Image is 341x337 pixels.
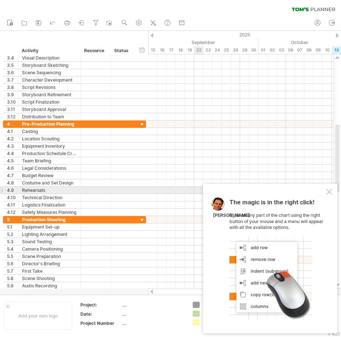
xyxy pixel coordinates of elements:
div: Director's Briefing [22,260,77,267]
div: Click on any part of the chart using the right button of your mouse and a menu will appear with a... [229,199,325,320]
div: Wednesday, 8 October 2025 [304,46,313,54]
div: Audio Recording [22,282,77,289]
div: Monday, 22 September 2025 [194,46,203,54]
div: 3.6 [7,69,18,76]
div: Camera Positioning [22,245,77,252]
div: Date: [80,311,121,317]
div: Production Schedule Creation [22,150,77,157]
div: Thursday, 9 October 2025 [313,46,323,54]
div: Monday, 13 October 2025 [332,46,341,54]
div: Tuesday, 7 October 2025 [295,46,304,54]
div: 4.9 [7,187,18,194]
div: Project Number [80,320,121,326]
div: Team Briefing [22,157,77,164]
div: 5.3 [7,238,18,245]
div: Wednesday, 24 September 2025 [213,46,222,54]
div: 3.12 [7,113,18,120]
div: Thursday, 2 October 2025 [268,46,277,54]
div: Scene Sequencing [22,69,77,76]
div: Casting [22,128,77,135]
div: 3.8 [7,84,18,91]
div: Friday, 26 September 2025 [231,46,240,54]
div: .... [122,320,184,326]
div: Character Development [22,76,77,83]
div: Script Finalization [22,98,77,105]
div: 4.7 [7,172,18,179]
div: 3.10 [7,98,18,105]
div: .... [122,302,184,308]
div: Visual Description [22,54,77,61]
div: 4.11 [7,201,18,208]
div: Monday, 29 September 2025 [240,46,249,54]
div: Tuesday, 16 September 2025 [157,46,167,54]
div: 4.8 [7,179,18,186]
div: Scene Preparation [22,253,77,260]
div: Wednesday, 1 October 2025 [258,46,268,54]
span: The magic is in the right click! [229,198,315,209]
div: 5 [7,216,18,223]
div: 4.4 [7,150,18,157]
div: Monday, 6 October 2025 [286,46,295,54]
div: Storyboard Sketching [22,62,77,69]
div: Sound Testing [22,238,77,245]
div: 3.7 [7,76,18,83]
div: 5.6 [7,260,18,267]
div: Monday, 15 September 2025 [148,46,157,54]
div: 4.6 [7,165,18,172]
div: Rehearsals [22,187,77,194]
div: Wednesday, 17 September 2025 [167,46,176,54]
div: 3.11 [7,106,18,113]
div: 5.7 [7,268,18,275]
div: Production Shooting [22,216,77,223]
div: Distribution to Team [22,113,77,120]
div: 3.9 [7,91,18,98]
div: Technical Direction [22,194,77,201]
div: Storyboard Refinement [22,91,77,98]
div: Status [114,47,130,54]
div: Resource [84,47,106,54]
div: 5.9 [7,282,18,289]
div: 4.10 [7,194,18,201]
div: Costume and Set Design [22,179,77,186]
div: 5.4 [7,245,18,252]
div: Location Scouting [22,135,77,142]
div: v 422 [328,331,340,337]
div: Equipment Set-up [22,223,77,230]
div: Tuesday, 23 September 2025 [203,46,213,54]
div: [PERSON_NAME] [213,212,250,219]
div: 5.5 [7,253,18,260]
div: Safety Measures Planning [22,209,77,216]
div: 3.4 [7,54,18,61]
div: 4.2 [7,135,18,142]
div: Friday, 3 October 2025 [277,46,286,54]
div: Scene Shooting [22,275,77,282]
div: .... [122,311,184,317]
div: Tuesday, 30 September 2025 [249,46,258,54]
div: Logistics Finalization [22,201,77,208]
div: 4.12 [7,209,18,216]
div: 5.8 [7,275,18,282]
div: Equipment Inventory [22,143,77,150]
div: Friday, 19 September 2025 [185,46,194,54]
div: 3.5 [7,62,18,69]
div: Project: [80,302,121,308]
div: Friday, 10 October 2025 [323,46,332,54]
div: Script Revisions [22,84,77,91]
div: Lighting Arrangement [22,231,77,238]
div: September 2025 [57,39,258,46]
div: 4.5 [7,157,18,164]
div: First Take [22,268,77,275]
div: Thursday, 25 September 2025 [222,46,231,54]
div: 4 [7,121,18,128]
div: 4.3 [7,143,18,150]
div: Storyboard Approval [22,106,77,113]
div: 4.1 [7,128,18,135]
div: Legal Considerations [22,165,77,172]
div: Add your own logo [4,302,72,330]
div: Pre-Production Planning [22,121,77,128]
div: Thursday, 18 September 2025 [176,46,185,54]
div: 5.2 [7,231,18,238]
div: 5.1 [7,223,18,230]
div: Activity [22,47,76,54]
div: Budget Review [22,172,77,179]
